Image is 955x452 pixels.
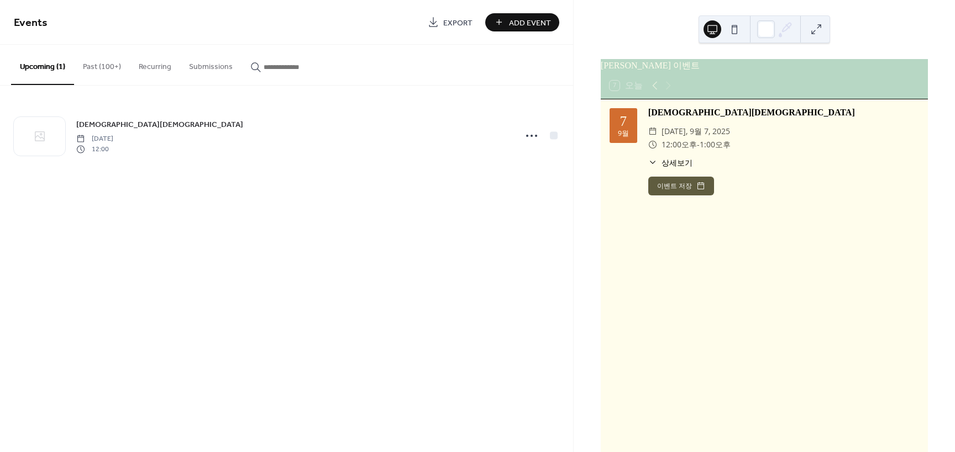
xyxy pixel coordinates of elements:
[662,138,697,151] span: 12:00오후
[648,138,657,151] div: ​
[601,59,928,72] div: [PERSON_NAME] 이벤트
[74,45,130,84] button: Past (100+)
[620,114,627,128] div: 7
[700,138,731,151] span: 1:00오후
[662,157,692,168] span: 상세보기
[662,125,730,138] span: [DATE], 9월 7, 2025
[648,106,919,119] div: [DEMOGRAPHIC_DATA][DEMOGRAPHIC_DATA]
[76,118,243,131] a: [DEMOGRAPHIC_DATA][DEMOGRAPHIC_DATA]
[76,144,113,154] span: 12:00
[648,157,692,168] button: ​상세보기
[618,130,629,137] div: 9월
[443,17,473,29] span: Export
[14,12,48,34] span: Events
[509,17,551,29] span: Add Event
[485,13,559,31] button: Add Event
[648,177,714,195] button: 이벤트 저장
[130,45,180,84] button: Recurring
[76,134,113,144] span: [DATE]
[648,157,657,168] div: ​
[180,45,242,84] button: Submissions
[419,13,481,31] a: Export
[76,119,243,131] span: [DEMOGRAPHIC_DATA][DEMOGRAPHIC_DATA]
[697,138,700,151] span: -
[11,45,74,85] button: Upcoming (1)
[648,125,657,138] div: ​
